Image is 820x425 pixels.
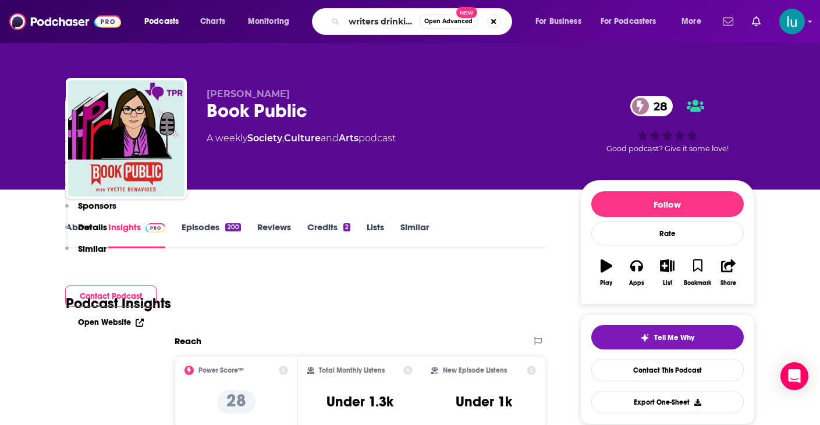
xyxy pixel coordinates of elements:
a: Charts [193,12,232,31]
a: Similar [400,222,429,248]
button: Details [65,222,107,243]
span: 28 [642,96,673,116]
img: tell me why sparkle [640,333,649,342]
div: 200 [225,223,240,231]
button: tell me why sparkleTell Me Why [591,325,744,349]
h2: Reach [175,335,201,347]
button: Share [713,252,743,294]
button: Bookmark [683,252,713,294]
span: More [681,13,701,30]
div: 28Good podcast? Give it some love! [580,88,755,160]
p: Similar [78,243,107,254]
button: open menu [240,12,304,31]
button: Follow [591,191,744,217]
button: List [652,252,682,294]
h2: New Episode Listens [443,366,507,374]
div: Share [720,280,736,287]
h3: Under 1.3k [326,393,393,410]
button: open menu [593,12,673,31]
span: Podcasts [144,13,179,30]
a: 28 [630,96,673,116]
span: Monitoring [248,13,289,30]
button: Play [591,252,622,294]
img: Podchaser - Follow, Share and Rate Podcasts [9,10,121,33]
span: Charts [200,13,225,30]
button: Similar [65,243,107,265]
span: Tell Me Why [654,333,694,342]
button: open menu [673,12,716,31]
button: Export One-Sheet [591,391,744,413]
a: Culture [284,133,321,144]
span: Good podcast? Give it some love! [606,144,729,153]
span: , [282,133,284,144]
a: Show notifications dropdown [718,12,738,31]
div: Play [600,280,612,287]
h2: Total Monthly Listens [319,366,385,374]
img: User Profile [779,9,805,34]
div: Rate [591,222,744,245]
div: List [663,280,672,287]
h2: Power Score™ [198,366,244,374]
a: Lists [367,222,384,248]
button: Show profile menu [779,9,805,34]
p: 28 [217,390,255,413]
button: Apps [622,252,652,294]
div: 2 [343,223,350,231]
a: Arts [339,133,358,144]
a: Society [247,133,282,144]
a: Contact This Podcast [591,359,744,381]
a: Credits2 [307,222,350,248]
span: For Business [535,13,581,30]
button: open menu [527,12,596,31]
a: Open Website [78,317,144,327]
button: open menu [136,12,194,31]
span: [PERSON_NAME] [207,88,290,99]
input: Search podcasts, credits, & more... [344,12,419,31]
a: Episodes200 [182,222,240,248]
button: Open AdvancedNew [419,15,478,28]
p: Details [78,222,107,233]
span: New [456,7,477,18]
div: Open Intercom Messenger [780,362,808,390]
span: Open Advanced [424,19,473,24]
span: For Podcasters [601,13,656,30]
a: Reviews [257,222,291,248]
div: Search podcasts, credits, & more... [323,8,523,35]
img: Book Public [68,80,184,197]
button: Contact Podcast [65,285,157,307]
div: Bookmark [684,280,711,287]
a: Show notifications dropdown [747,12,765,31]
span: Logged in as lusodano [779,9,805,34]
span: and [321,133,339,144]
div: A weekly podcast [207,131,396,145]
div: Apps [629,280,644,287]
h3: Under 1k [456,393,512,410]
